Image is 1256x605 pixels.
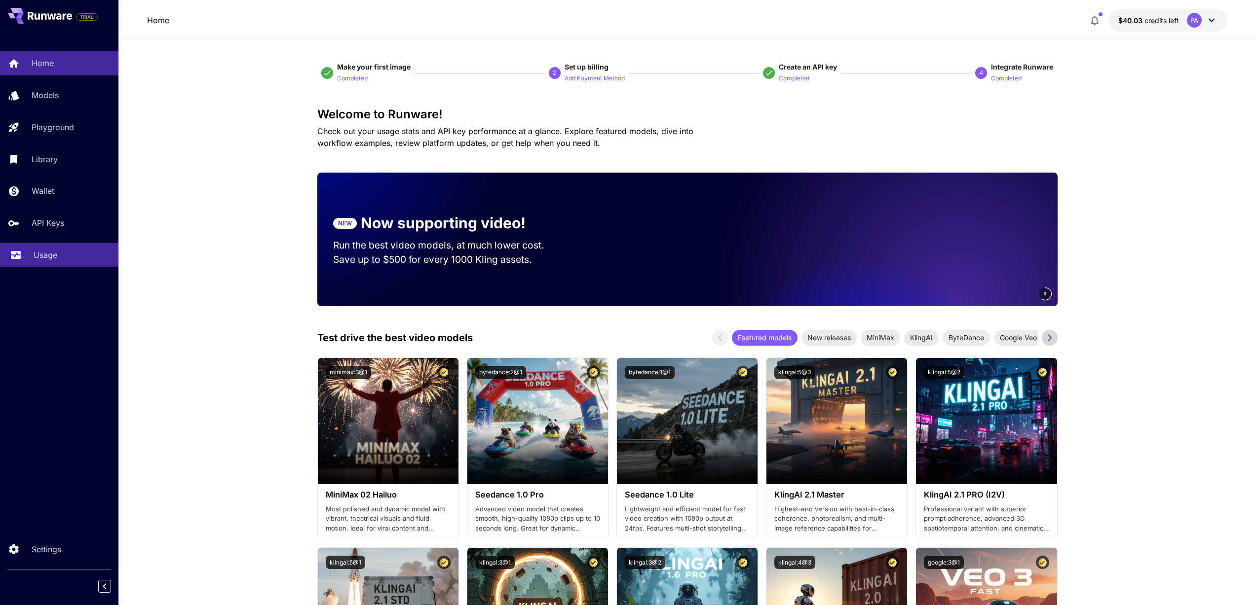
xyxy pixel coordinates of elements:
[1036,556,1049,569] button: Certified Model – Vetted for best performance and includes a commercial license.
[467,358,608,484] img: alt
[617,358,758,484] img: alt
[98,580,111,593] button: Collapse sidebar
[625,504,750,534] p: Lightweight and efficient model for fast video creation with 1080p output at 24fps. Features mult...
[991,74,1022,83] p: Completed
[991,63,1053,71] span: Integrate Runware
[32,121,74,133] p: Playground
[337,74,368,83] p: Completed
[475,504,600,534] p: Advanced video model that creates smooth, high-quality 1080p clips up to 10 seconds long. Great f...
[916,358,1057,484] img: alt
[32,217,64,229] p: API Keys
[994,330,1043,346] div: Google Veo
[475,556,515,569] button: klingai:3@1
[587,366,600,379] button: Certified Model – Vetted for best performance and includes a commercial license.
[565,74,625,83] p: Add Payment Method
[1118,15,1179,26] div: $40.0259
[886,366,899,379] button: Certified Model – Vetted for best performance and includes a commercial license.
[991,72,1022,84] button: Completed
[904,330,939,346] div: KlingAI
[338,219,352,228] p: NEW
[625,490,750,499] h3: Seedance 1.0 Lite
[943,332,990,343] span: ByteDance
[32,153,58,165] p: Library
[317,330,473,345] p: Test drive the best video models
[317,126,693,148] span: Check out your usage stats and API key performance at a glance. Explore featured models, dive int...
[1187,13,1202,28] div: PA
[337,63,411,71] span: Make your first image
[1036,366,1049,379] button: Certified Model – Vetted for best performance and includes a commercial license.
[437,556,451,569] button: Certified Model – Vetted for best performance and includes a commercial license.
[774,556,815,569] button: klingai:4@3
[774,504,899,534] p: Highest-end version with best-in-class coherence, photorealism, and multi-image reference capabil...
[76,11,98,23] span: Add your payment card to enable full platform functionality.
[326,366,371,379] button: minimax:3@1
[1044,290,1047,297] span: 3
[32,89,59,101] p: Models
[924,556,964,569] button: google:3@1
[861,332,900,343] span: MiniMax
[106,577,118,595] div: Collapse sidebar
[1144,16,1179,25] span: credits left
[317,107,1058,121] h3: Welcome to Runware!
[318,358,458,484] img: alt
[736,366,750,379] button: Certified Model – Vetted for best performance and includes a commercial license.
[980,69,983,77] p: 4
[326,490,451,499] h3: MiniMax 02 Hailuo
[565,72,625,84] button: Add Payment Method
[924,490,1049,499] h3: KlingAI 2.1 PRO (I2V)
[147,14,169,26] a: Home
[565,63,609,71] span: Set up billing
[774,366,815,379] button: klingai:5@3
[774,490,899,499] h3: KlingAI 2.1 Master
[779,74,809,83] p: Completed
[1108,9,1227,32] button: $40.0259PA
[736,556,750,569] button: Certified Model – Vetted for best performance and includes a commercial license.
[326,504,451,534] p: Most polished and dynamic model with vibrant, theatrical visuals and fluid motion. Ideal for vira...
[333,238,563,252] p: Run the best video models, at much lower cost.
[147,14,169,26] nav: breadcrumb
[904,332,939,343] span: KlingAI
[437,366,451,379] button: Certified Model – Vetted for best performance and includes a commercial license.
[34,249,57,261] p: Usage
[76,13,97,21] span: TRIAL
[32,543,61,555] p: Settings
[326,556,365,569] button: klingai:5@1
[625,366,675,379] button: bytedance:1@1
[32,57,54,69] p: Home
[994,332,1043,343] span: Google Veo
[333,252,563,267] p: Save up to $500 for every 1000 Kling assets.
[924,504,1049,534] p: Professional variant with superior prompt adherence, advanced 3D spatiotemporal attention, and ci...
[801,332,857,343] span: New releases
[943,330,990,346] div: ByteDance
[1118,16,1144,25] span: $40.03
[779,63,837,71] span: Create an API key
[475,366,526,379] button: bytedance:2@1
[553,69,556,77] p: 2
[732,330,798,346] div: Featured models
[475,490,600,499] h3: Seedance 1.0 Pro
[779,72,809,84] button: Completed
[732,332,798,343] span: Featured models
[337,72,368,84] button: Completed
[361,212,526,234] p: Now supporting video!
[32,185,54,197] p: Wallet
[924,366,964,379] button: klingai:5@2
[625,556,665,569] button: klingai:3@2
[861,330,900,346] div: MiniMax
[801,330,857,346] div: New releases
[886,556,899,569] button: Certified Model – Vetted for best performance and includes a commercial license.
[766,358,907,484] img: alt
[587,556,600,569] button: Certified Model – Vetted for best performance and includes a commercial license.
